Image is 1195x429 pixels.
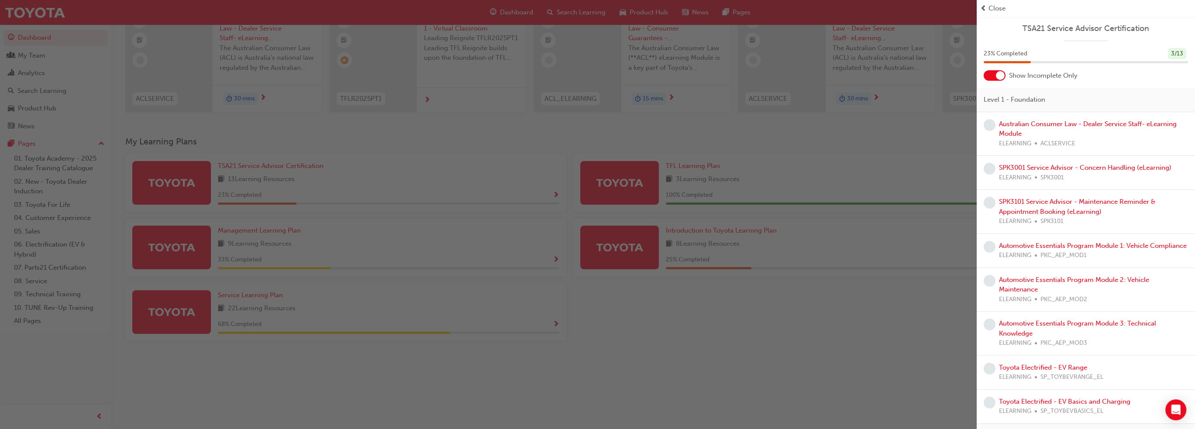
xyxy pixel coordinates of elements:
a: TSA21 Service Advisor Certification [984,24,1188,34]
span: ELEARNING [999,139,1031,149]
span: SPK3101 [1040,216,1064,227]
a: SPK3101 Service Advisor - Maintenance Reminder & Appointment Booking (eLearning) [999,198,1155,216]
span: learningRecordVerb_NONE-icon [984,241,995,253]
span: ELEARNING [999,251,1031,261]
span: ELEARNING [999,406,1031,416]
span: learningRecordVerb_NONE-icon [984,119,995,131]
span: SP_TOYBEVBASICS_EL [1040,406,1103,416]
span: ELEARNING [999,173,1031,183]
span: ELEARNING [999,338,1031,348]
span: PKC_AEP_MOD1 [1040,251,1087,261]
a: Automotive Essentials Program Module 1: Vehicle Compliance [999,242,1187,250]
a: Toyota Electrified - EV Range [999,364,1087,371]
span: ELEARNING [999,216,1031,227]
button: prev-iconClose [980,3,1192,14]
span: Show Incomplete Only [1009,71,1078,81]
a: Automotive Essentials Program Module 3: Technical Knowledge [999,319,1156,337]
span: learningRecordVerb_NONE-icon [984,363,995,374]
div: Open Intercom Messenger [1165,399,1186,420]
div: 3 / 13 [1168,48,1186,60]
span: learningRecordVerb_NONE-icon [984,163,995,175]
span: learningRecordVerb_NONE-icon [984,319,995,330]
span: SP_TOYBEVRANGE_EL [1040,372,1103,382]
a: SPK3001 Service Advisor - Concern Handling (eLearning) [999,164,1171,172]
span: prev-icon [980,3,987,14]
a: Automotive Essentials Program Module 2: Vehicle Maintenance [999,276,1149,294]
span: PKC_AEP_MOD3 [1040,338,1087,348]
span: ELEARNING [999,372,1031,382]
a: Australian Consumer Law - Dealer Service Staff- eLearning Module [999,120,1177,138]
a: Toyota Electrified - EV Basics and Charging [999,398,1130,405]
span: SPK3001 [1040,173,1064,183]
span: learningRecordVerb_NONE-icon [984,197,995,209]
span: 23 % Completed [984,49,1027,59]
span: ACLSERVICE [1040,139,1075,149]
span: PKC_AEP_MOD2 [1040,295,1087,305]
span: ELEARNING [999,295,1031,305]
span: learningRecordVerb_NONE-icon [984,397,995,408]
span: learningRecordVerb_NONE-icon [984,275,995,287]
span: Level 1 - Foundation [984,95,1045,105]
span: Close [988,3,1006,14]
